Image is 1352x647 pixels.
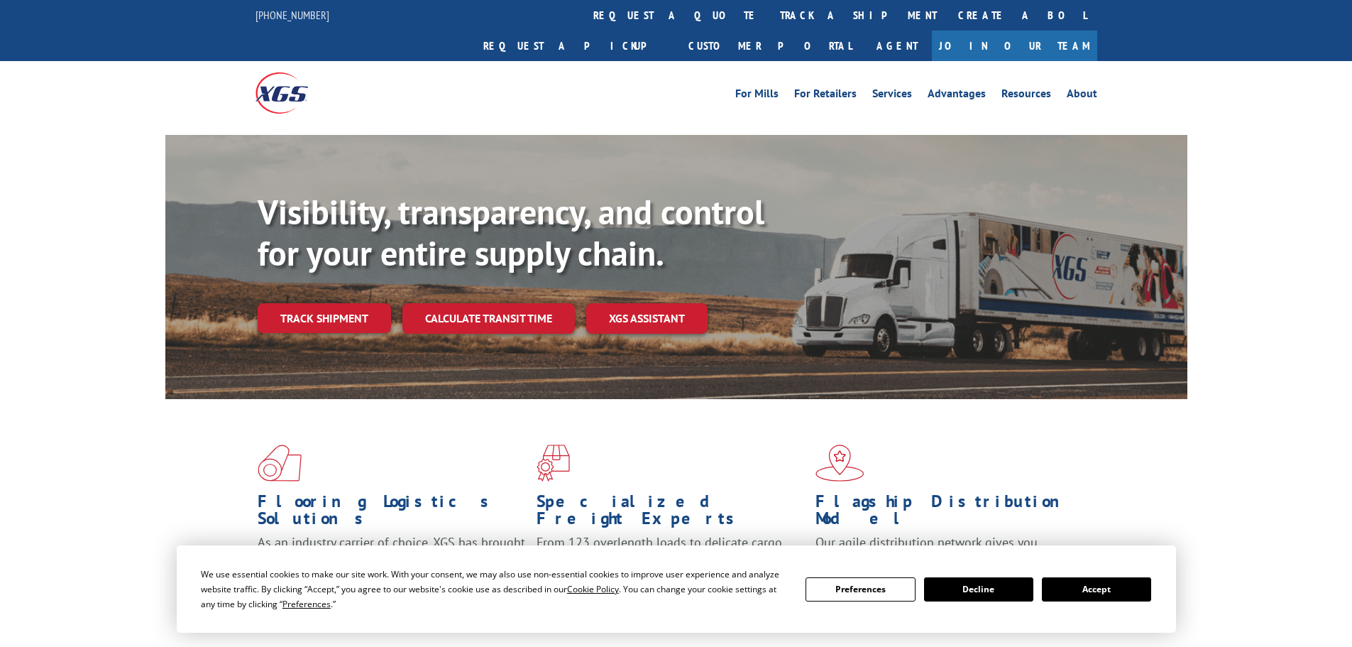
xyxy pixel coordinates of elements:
[735,88,779,104] a: For Mills
[255,8,329,22] a: [PHONE_NUMBER]
[567,583,619,595] span: Cookie Policy
[586,303,708,334] a: XGS ASSISTANT
[537,493,805,534] h1: Specialized Freight Experts
[806,577,915,602] button: Preferences
[258,303,391,333] a: Track shipment
[258,445,302,482] img: xgs-icon-total-supply-chain-intelligence-red
[872,88,912,104] a: Services
[815,445,864,482] img: xgs-icon-flagship-distribution-model-red
[815,493,1084,534] h1: Flagship Distribution Model
[815,534,1077,567] span: Our agile distribution network gives you nationwide inventory management on demand.
[537,534,805,597] p: From 123 overlength loads to delicate cargo, our experienced staff knows the best way to move you...
[678,31,862,61] a: Customer Portal
[924,577,1033,602] button: Decline
[258,190,764,275] b: Visibility, transparency, and control for your entire supply chain.
[928,88,986,104] a: Advantages
[1042,577,1151,602] button: Accept
[794,88,857,104] a: For Retailers
[473,31,678,61] a: Request a pickup
[258,534,525,585] span: As an industry carrier of choice, XGS has brought innovation and dedication to flooring logistics...
[932,31,1097,61] a: Join Our Team
[402,303,575,334] a: Calculate transit time
[537,445,570,482] img: xgs-icon-focused-on-flooring-red
[258,493,526,534] h1: Flooring Logistics Solutions
[1001,88,1051,104] a: Resources
[201,567,788,611] div: We use essential cookies to make our site work. With your consent, we may also use non-essential ...
[282,598,331,610] span: Preferences
[177,545,1176,633] div: Cookie Consent Prompt
[862,31,932,61] a: Agent
[1067,88,1097,104] a: About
